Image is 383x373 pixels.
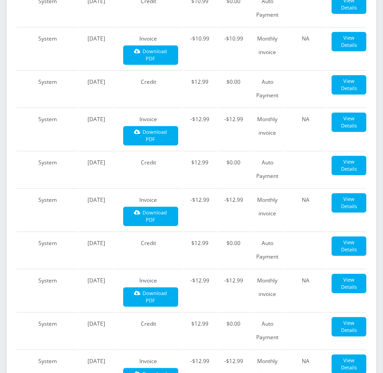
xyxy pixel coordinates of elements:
td: -$12.99 [217,188,250,231]
span: [DATE] [88,159,105,166]
td: -$12.99 [184,188,217,231]
td: -$12.99 [184,269,217,311]
td: System [17,151,78,187]
td: Invoice [114,27,183,69]
td: Credit [114,312,183,349]
a: Download PDF [123,45,178,65]
td: NA [285,108,326,150]
td: Auto Payment [251,151,284,187]
td: -$12.99 [184,108,217,150]
td: Credit [114,151,183,187]
span: [DATE] [88,115,105,123]
a: View Details [332,75,366,95]
td: NA [285,27,326,69]
td: System [17,312,78,349]
td: $0.00 [217,70,250,107]
td: -$10.99 [184,27,217,69]
td: Invoice [114,108,183,150]
td: Monthly invoice [251,27,284,69]
td: Credit [114,232,183,268]
td: -$12.99 [217,269,250,311]
td: Auto Payment [251,312,284,349]
td: Auto Payment [251,232,284,268]
td: Credit [114,70,183,107]
td: $0.00 [217,151,250,187]
td: $12.99 [184,70,217,107]
a: View Details [332,156,366,175]
td: Auto Payment [251,70,284,107]
td: Invoice [114,188,183,231]
a: View Details [332,113,366,132]
span: [DATE] [88,320,105,328]
span: [DATE] [88,35,105,42]
td: NA [285,188,326,231]
td: $12.99 [184,312,217,349]
a: Download PDF [123,287,178,307]
span: [DATE] [88,357,105,365]
td: Invoice [114,269,183,311]
td: $0.00 [217,232,250,268]
td: Monthly invoice [251,188,284,231]
td: -$12.99 [217,108,250,150]
a: View Details [332,274,366,293]
td: System [17,232,78,268]
td: Monthly invoice [251,269,284,311]
td: System [17,269,78,311]
a: View Details [332,317,366,337]
a: Download PDF [123,207,178,226]
a: View Details [332,237,366,256]
span: [DATE] [88,196,105,204]
td: System [17,27,78,69]
td: $12.99 [184,151,217,187]
span: [DATE] [88,277,105,284]
span: [DATE] [88,78,105,86]
td: NA [285,269,326,311]
a: View Details [332,32,366,51]
td: Monthly invoice [251,108,284,150]
td: System [17,108,78,150]
td: System [17,70,78,107]
span: [DATE] [88,239,105,247]
td: System [17,188,78,231]
td: $12.99 [184,232,217,268]
a: Download PDF [123,126,178,146]
td: $0.00 [217,312,250,349]
a: View Details [332,193,366,213]
td: -$10.99 [217,27,250,69]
